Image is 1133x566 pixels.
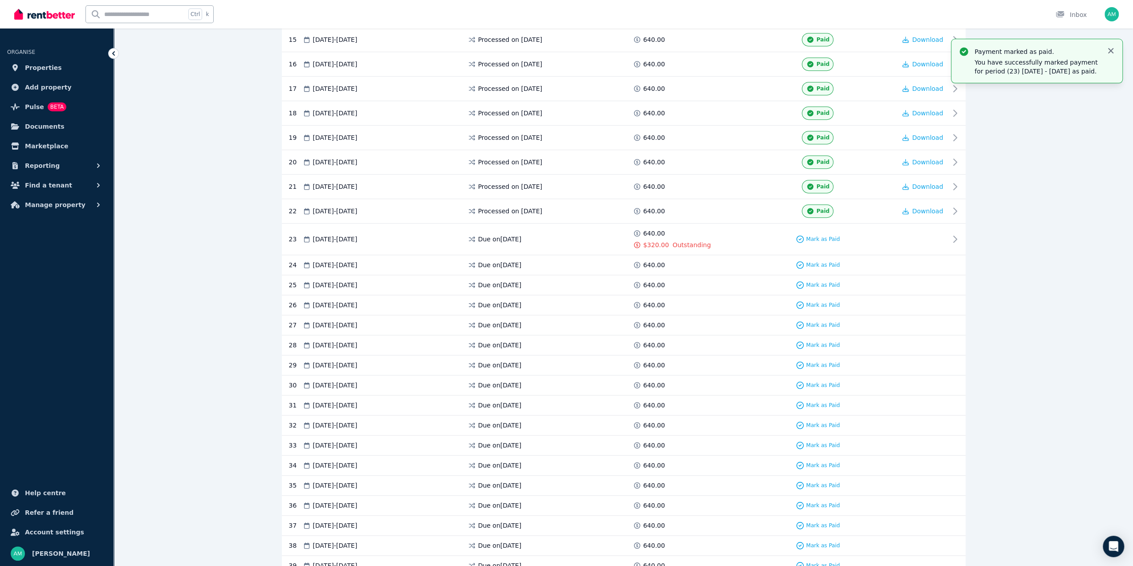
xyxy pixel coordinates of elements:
span: Paid [816,36,829,43]
button: Download [902,109,943,118]
div: 15 [289,33,302,46]
span: [DATE] - [DATE] [313,35,357,44]
span: Mark as Paid [806,236,840,243]
span: 640.00 [643,84,665,93]
div: 23 [289,229,302,249]
span: 640.00 [643,501,665,510]
div: Open Intercom Messenger [1103,536,1124,557]
span: 640.00 [643,109,665,118]
span: 640.00 [643,182,665,191]
div: 36 [289,501,302,510]
span: Due on [DATE] [478,461,522,470]
span: Paid [816,159,829,166]
span: Processed on [DATE] [478,133,542,142]
span: [DATE] - [DATE] [313,207,357,216]
span: [DATE] - [DATE] [313,401,357,410]
span: Mark as Paid [806,301,840,309]
span: Mark as Paid [806,261,840,269]
p: You have successfully marked payment for period (23) [DATE] - [DATE] as paid. [975,58,1099,76]
span: Due on [DATE] [478,481,522,490]
button: Download [902,207,943,216]
a: Account settings [7,523,106,541]
span: Paid [816,183,829,190]
span: Due on [DATE] [478,361,522,370]
span: [DATE] - [DATE] [313,301,357,309]
button: Download [902,84,943,93]
span: Mark as Paid [806,422,840,429]
span: [DATE] - [DATE] [313,84,357,93]
span: [DATE] - [DATE] [313,461,357,470]
span: Mark as Paid [806,322,840,329]
span: Paid [816,110,829,117]
button: Reporting [7,157,106,175]
span: Due on [DATE] [478,441,522,450]
span: 640.00 [643,481,665,490]
span: Pulse [25,102,44,112]
div: 19 [289,131,302,144]
span: k [206,11,209,18]
span: Properties [25,62,62,73]
span: Download [912,208,943,215]
button: Download [902,158,943,167]
a: Refer a friend [7,504,106,521]
span: [DATE] - [DATE] [313,321,357,330]
span: [DATE] - [DATE] [313,381,357,390]
div: 28 [289,341,302,350]
span: ORGANISE [7,49,35,55]
span: Processed on [DATE] [478,84,542,93]
span: Due on [DATE] [478,421,522,430]
span: Processed on [DATE] [478,207,542,216]
button: Download [902,133,943,142]
div: 26 [289,301,302,309]
span: Mark as Paid [806,542,840,549]
span: Mark as Paid [806,342,840,349]
span: Mark as Paid [806,281,840,289]
p: Payment marked as paid. [975,47,1099,56]
a: Documents [7,118,106,135]
span: Mark as Paid [806,522,840,529]
div: 20 [289,155,302,169]
span: [DATE] - [DATE] [313,441,357,450]
span: 640.00 [643,401,665,410]
span: [DATE] - [DATE] [313,281,357,289]
div: 31 [289,401,302,410]
span: 640.00 [643,521,665,530]
span: Due on [DATE] [478,381,522,390]
div: 17 [289,82,302,95]
img: RentBetter [14,8,75,21]
a: PulseBETA [7,98,106,116]
span: Due on [DATE] [478,541,522,550]
span: [DATE] - [DATE] [313,109,357,118]
span: Download [912,36,943,43]
div: 25 [289,281,302,289]
span: Manage property [25,200,85,210]
span: Mark as Paid [806,482,840,489]
span: 640.00 [643,381,665,390]
span: 640.00 [643,341,665,350]
div: Inbox [1056,10,1087,19]
div: 27 [289,321,302,330]
span: Find a tenant [25,180,72,191]
span: 640.00 [643,207,665,216]
span: Download [912,134,943,141]
span: Help centre [25,488,66,498]
img: Angela McNeish [1105,7,1119,21]
span: Paid [816,85,829,92]
span: Due on [DATE] [478,521,522,530]
button: Download [902,182,943,191]
span: Due on [DATE] [478,321,522,330]
button: Manage property [7,196,106,214]
span: Reporting [25,160,60,171]
span: Documents [25,121,65,132]
div: 29 [289,361,302,370]
a: Help centre [7,484,106,502]
span: Download [912,183,943,190]
div: 16 [289,57,302,71]
span: [DATE] - [DATE] [313,521,357,530]
span: Mark as Paid [806,402,840,409]
span: 640.00 [643,301,665,309]
div: 30 [289,381,302,390]
div: 22 [289,204,302,218]
div: 37 [289,521,302,530]
span: [DATE] - [DATE] [313,341,357,350]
